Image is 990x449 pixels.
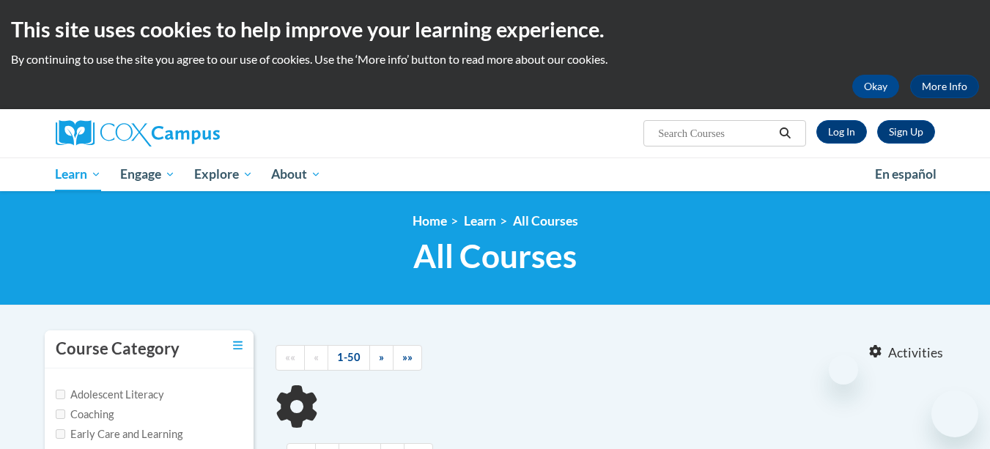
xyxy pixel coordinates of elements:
[262,157,330,191] a: About
[829,355,858,385] iframe: Close message
[369,345,394,371] a: Next
[877,120,935,144] a: Register
[56,120,220,146] img: Cox Campus
[111,157,185,191] a: Engage
[11,15,979,44] h2: This site uses cookies to help improve your learning experience.
[56,407,114,423] label: Coaching
[56,120,334,146] a: Cox Campus
[285,351,295,363] span: ««
[413,237,577,275] span: All Courses
[865,159,946,190] a: En español
[56,429,65,439] input: Checkbox for Options
[816,120,867,144] a: Log In
[910,75,979,98] a: More Info
[379,351,384,363] span: »
[774,125,796,142] button: Search
[233,338,243,354] a: Toggle collapse
[56,387,164,403] label: Adolescent Literacy
[120,166,175,183] span: Engage
[657,125,774,142] input: Search Courses
[314,351,319,363] span: «
[56,426,182,442] label: Early Care and Learning
[56,390,65,399] input: Checkbox for Options
[304,345,328,371] a: Previous
[413,213,447,229] a: Home
[931,390,978,437] iframe: Button to launch messaging window
[34,157,957,191] div: Main menu
[852,75,899,98] button: Okay
[875,166,937,182] span: En español
[513,213,578,229] a: All Courses
[393,345,422,371] a: End
[402,351,413,363] span: »»
[46,157,111,191] a: Learn
[194,166,253,183] span: Explore
[56,338,180,360] h3: Course Category
[328,345,370,371] a: 1-50
[276,345,305,371] a: Begining
[55,166,101,183] span: Learn
[271,166,321,183] span: About
[11,51,979,67] p: By continuing to use the site you agree to our use of cookies. Use the ‘More info’ button to read...
[464,213,496,229] a: Learn
[888,345,943,361] span: Activities
[56,409,65,419] input: Checkbox for Options
[185,157,262,191] a: Explore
